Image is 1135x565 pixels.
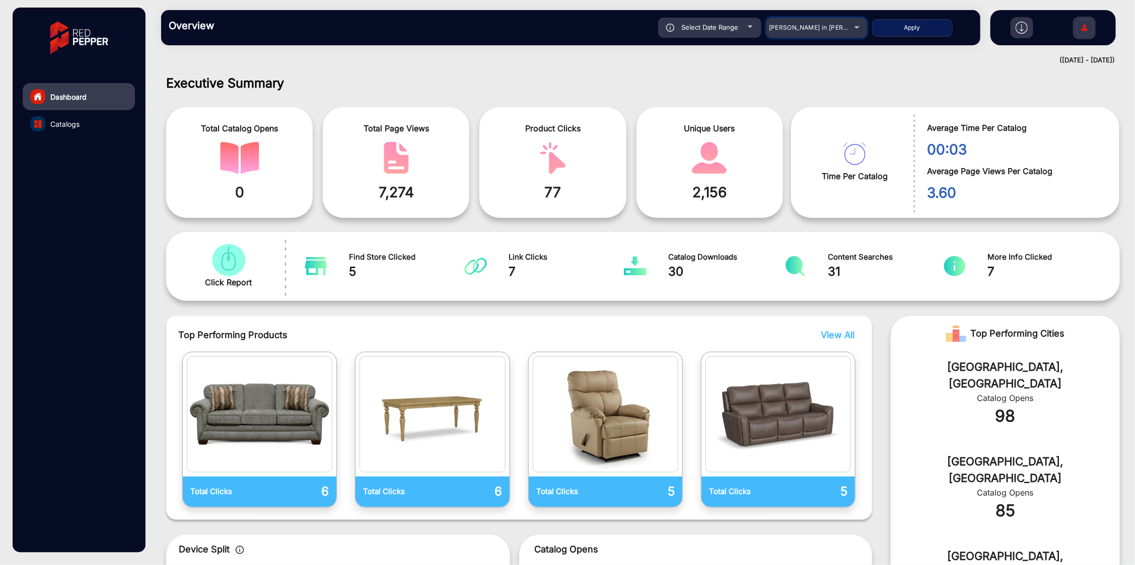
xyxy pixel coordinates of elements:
[906,392,1105,404] div: Catalog Opens
[169,20,310,32] h3: Overview
[534,542,857,556] p: Catalog Opens
[190,486,260,498] p: Total Clicks
[906,499,1105,523] div: 85
[236,546,244,554] img: icon
[349,252,465,263] span: Find Store Clicked
[769,24,880,31] span: [PERSON_NAME] in [PERSON_NAME]
[784,256,807,276] img: catalog
[944,256,966,276] img: catalog
[927,139,1104,160] span: 00:03
[821,330,855,340] span: View All
[828,252,944,263] span: Content Searches
[624,256,647,276] img: catalog
[487,122,618,134] span: Product Clicks
[970,324,1065,344] span: Top Performing Cities
[819,328,853,342] button: View All
[50,92,87,102] span: Dashboard
[205,276,252,288] span: Click Report
[330,122,462,134] span: Total Page Views
[709,486,778,498] p: Total Clicks
[464,256,487,276] img: catalog
[906,487,1105,499] div: Catalog Opens
[166,75,1120,91] h1: Executive Summary
[178,328,699,342] span: Top Performing Products
[330,182,462,203] span: 7,274
[536,359,675,469] img: catalog
[988,263,1104,281] span: 7
[681,23,738,31] span: Select Date Range
[50,119,80,129] span: Catalogs
[305,256,327,276] img: catalog
[174,182,305,203] span: 0
[174,122,305,134] span: Total Catalog Opens
[179,544,230,554] span: Device Split
[363,359,502,469] img: catalog
[509,252,624,263] span: Link Clicks
[377,142,416,174] img: catalog
[43,13,115,63] img: vmg-logo
[644,122,775,134] span: Unique Users
[906,453,1105,487] div: [GEOGRAPHIC_DATA], [GEOGRAPHIC_DATA]
[690,142,729,174] img: catalog
[33,92,42,101] img: home
[778,482,848,501] p: 5
[433,482,502,501] p: 6
[363,486,433,498] p: Total Clicks
[668,252,784,263] span: Catalog Downloads
[872,19,953,37] button: Apply
[666,24,675,32] img: icon
[151,55,1115,65] div: ([DATE] - [DATE])
[509,263,624,281] span: 7
[209,244,248,276] img: catalog
[536,486,606,498] p: Total Clicks
[1016,22,1028,34] img: h2download.svg
[927,182,1104,203] span: 3.60
[906,404,1105,428] div: 98
[533,142,573,174] img: catalog
[644,182,775,203] span: 2,156
[349,263,465,281] span: 5
[190,359,329,469] img: catalog
[946,324,966,344] img: Rank image
[906,359,1105,392] div: [GEOGRAPHIC_DATA], [GEOGRAPHIC_DATA]
[487,182,618,203] span: 77
[927,122,1104,134] span: Average Time Per Catalog
[927,165,1104,177] span: Average Page Views Per Catalog
[23,83,135,110] a: Dashboard
[1074,12,1095,47] img: Sign%20Up.svg
[605,482,675,501] p: 5
[260,482,329,501] p: 6
[708,359,848,469] img: catalog
[220,142,259,174] img: catalog
[34,120,42,128] img: catalog
[668,263,784,281] span: 30
[23,110,135,137] a: Catalogs
[988,252,1104,263] span: More Info Clicked
[843,142,866,165] img: catalog
[828,263,944,281] span: 31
